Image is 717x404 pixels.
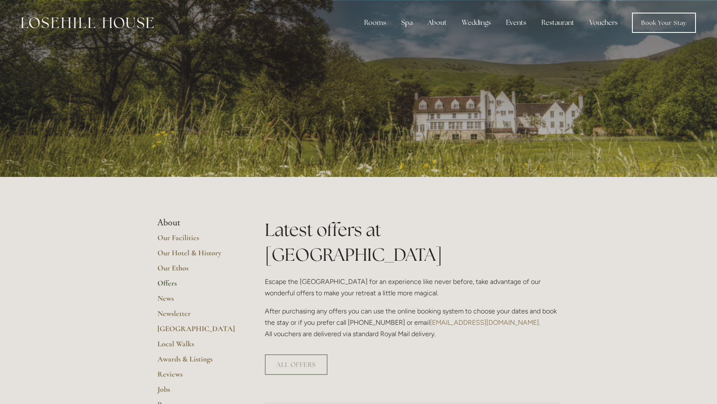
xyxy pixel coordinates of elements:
a: News [157,294,238,309]
a: Newsletter [157,309,238,324]
a: Offers [157,278,238,294]
div: Weddings [455,14,498,31]
div: About [421,14,453,31]
p: After purchasing any offers you can use the online booking system to choose your dates and book t... [265,305,560,340]
div: Events [499,14,533,31]
div: Spa [394,14,419,31]
a: Vouchers [583,14,624,31]
a: Local Walks [157,339,238,354]
a: Our Facilities [157,233,238,248]
p: Escape the [GEOGRAPHIC_DATA] for an experience like never before, take advantage of our wonderful... [265,276,560,299]
img: Losehill House [21,17,154,28]
a: [GEOGRAPHIC_DATA] [157,324,238,339]
a: Our Ethos [157,263,238,278]
a: ALL OFFERS [265,354,328,375]
a: Reviews [157,369,238,385]
h1: Latest offers at [GEOGRAPHIC_DATA] [265,217,560,267]
a: Awards & Listings [157,354,238,369]
div: Restaurant [535,14,581,31]
a: Our Hotel & History [157,248,238,263]
li: About [157,217,238,228]
a: Book Your Stay [632,13,696,33]
div: Rooms [357,14,393,31]
a: Jobs [157,385,238,400]
a: [EMAIL_ADDRESS][DOMAIN_NAME] [430,318,539,326]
